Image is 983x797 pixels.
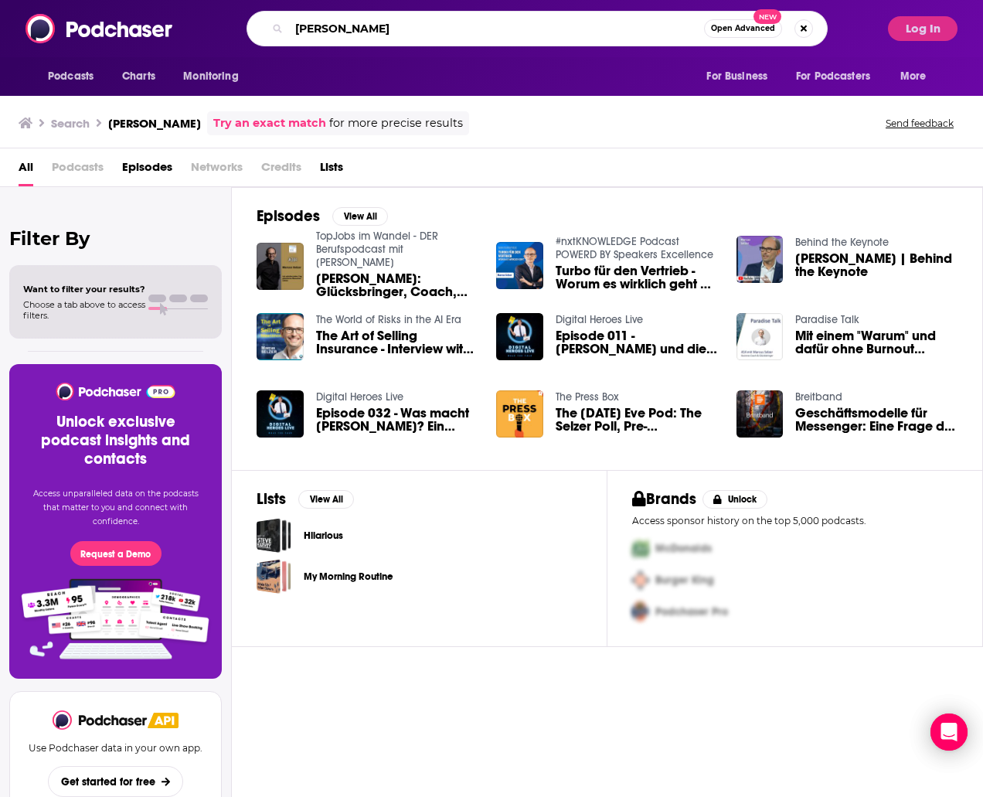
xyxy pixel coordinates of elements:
a: Marcus Selzer: Glücksbringer, Coach, Autor und Edutainer [316,272,478,298]
span: Networks [191,155,243,186]
a: Hilarious [304,527,343,544]
span: for more precise results [329,114,463,132]
img: Turbo für den Vertrieb - Worum es wirklich geht | Marcus Selzer [496,242,543,289]
h2: Brands [632,489,696,509]
span: Get started for free [61,775,155,788]
img: Marcus Selzer | Behind the Keynote [736,236,784,283]
button: open menu [172,62,258,91]
button: Unlock [702,490,768,509]
a: The Art of Selling Insurance - Interview with Marcus Selzer [316,329,478,356]
img: Marcus Selzer: Glücksbringer, Coach, Autor und Edutainer [257,243,304,290]
span: Credits [261,155,301,186]
span: Mit einem "Warum" und dafür ohne Burnout durch's Leben? // Paradise Talk #014 mit [PERSON_NAME] [795,329,957,356]
a: The Press Box [556,390,619,404]
a: Paradise Talk [795,313,859,326]
span: My Morning Routine [257,559,291,594]
span: [PERSON_NAME]: Glücksbringer, Coach, Autor und Edutainer [316,272,478,298]
a: The World of Risks in the AI Era [316,313,461,326]
img: Podchaser - Follow, Share and Rate Podcasts [55,383,176,400]
a: TopJobs im Wandel - DER Berufspodcast mit Christoph Stelzhammer [316,230,438,269]
span: McDonalds [655,542,712,555]
a: #nxtKNOWLEDGE Podcast POWERD BY Speakers Excellence [556,235,713,261]
span: The Art of Selling Insurance - Interview with [PERSON_NAME] [316,329,478,356]
span: Geschäftsmodelle für Messenger: Eine Frage der Nachhaltigkeit? [795,407,957,433]
a: Breitband [795,390,842,404]
a: EpisodesView All [257,206,388,226]
input: Search podcasts, credits, & more... [289,16,704,41]
a: Marcus Selzer | Behind the Keynote [795,252,957,278]
a: Try an exact match [213,114,326,132]
a: Behind the Keynote [795,236,889,249]
span: Turbo für den Vertrieb - Worum es wirklich geht | [PERSON_NAME] [556,264,718,291]
img: The Art of Selling Insurance - Interview with Marcus Selzer [257,313,304,360]
span: More [900,66,927,87]
span: Monitoring [183,66,238,87]
button: Get started for free [48,766,183,797]
img: First Pro Logo [626,533,655,564]
div: Open Intercom Messenger [930,714,968,751]
span: For Podcasters [796,66,870,87]
button: View All [298,490,354,509]
a: Lists [320,155,343,186]
h2: Episodes [257,206,320,226]
button: Open AdvancedNew [704,19,782,38]
p: Access unparalleled data on the podcasts that matter to you and connect with confidence. [28,487,203,529]
span: Want to filter your results? [23,284,145,295]
span: Episode 032 - Was macht [PERSON_NAME]? Ein Interview mit Paradisetalk und [PERSON_NAME] [316,407,478,433]
img: Podchaser - Follow, Share and Rate Podcasts [53,710,148,730]
span: [PERSON_NAME] | Behind the Keynote [795,252,957,278]
span: Podcasts [52,155,104,186]
a: Episode 032 - Was macht Roger Basler de Roca? Ein Interview mit Paradisetalk und Marcus Selzer [316,407,478,433]
div: Search podcasts, credits, & more... [247,11,828,46]
span: Episode 011 - [PERSON_NAME] und die Chance des Momentes [556,329,718,356]
a: ListsView All [257,489,354,509]
button: open menu [696,62,787,91]
p: Access sponsor history on the top 5,000 podcasts. [632,515,957,526]
span: Burger King [655,574,714,587]
button: Request a Demo [70,541,162,566]
button: View All [332,207,388,226]
img: Geschäftsmodelle für Messenger: Eine Frage der Nachhaltigkeit? [736,390,784,438]
img: Pro Features [16,578,215,660]
a: Episode 011 - Marcus Selzer und die Chance des Momentes [556,329,718,356]
button: Log In [888,16,957,41]
p: Use Podchaser data in your own app. [29,742,202,754]
a: Hilarious [257,518,291,553]
span: All [19,155,33,186]
span: New [753,9,781,24]
a: Turbo für den Vertrieb - Worum es wirklich geht | Marcus Selzer [556,264,718,291]
img: The Election Day Eve Pod: The Selzer Poll, Pre-Recriminations, and a Wave of Democratic Despair B... [496,390,543,438]
a: The Election Day Eve Pod: The Selzer Poll, Pre-Recriminations, and a Wave of Democratic Despair B... [556,407,718,433]
a: Episodes [122,155,172,186]
img: Episode 011 - Marcus Selzer und die Chance des Momentes [496,313,543,360]
a: Digital Heroes Live [316,390,403,404]
img: Mit einem "Warum" und dafür ohne Burnout durch's Leben? // Paradise Talk #014 mit Marcus Selzer [736,313,784,360]
span: Podcasts [48,66,94,87]
img: Podchaser API banner [148,713,179,728]
h2: Lists [257,489,286,509]
img: Episode 032 - Was macht Roger Basler de Roca? Ein Interview mit Paradisetalk und Marcus Selzer [257,390,304,438]
button: open menu [889,62,946,91]
a: Digital Heroes Live [556,313,643,326]
a: Charts [112,62,165,91]
span: Open Advanced [711,25,775,32]
h2: Filter By [9,227,222,250]
h3: Search [51,116,90,131]
img: Podchaser - Follow, Share and Rate Podcasts [26,14,174,43]
span: Podchaser Pro [655,605,728,618]
button: open menu [786,62,893,91]
button: open menu [37,62,114,91]
a: My Morning Routine [304,568,393,585]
